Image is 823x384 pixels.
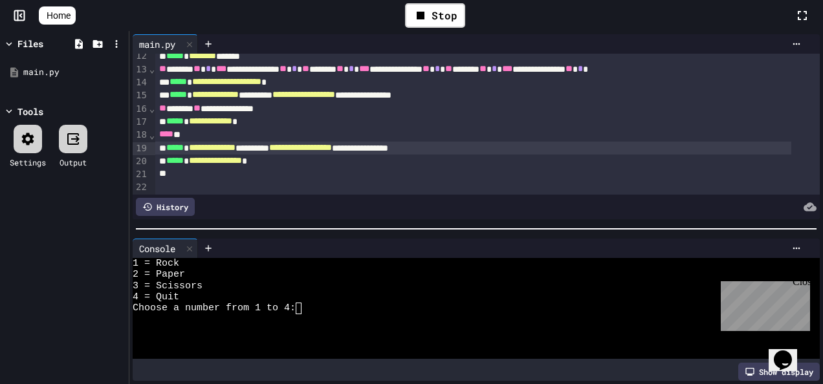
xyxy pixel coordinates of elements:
[133,63,149,76] div: 13
[149,103,155,114] span: Fold line
[133,142,149,155] div: 19
[133,292,179,303] span: 4 = Quit
[133,281,203,292] span: 3 = Scissors
[149,64,155,74] span: Fold line
[149,130,155,140] span: Fold line
[17,37,43,50] div: Files
[133,76,149,89] div: 14
[133,239,198,258] div: Console
[136,198,195,216] div: History
[405,3,465,28] div: Stop
[39,6,76,25] a: Home
[133,155,149,168] div: 20
[738,363,820,381] div: Show display
[10,156,46,168] div: Settings
[133,34,198,54] div: main.py
[133,303,296,314] span: Choose a number from 1 to 4:
[716,276,810,331] iframe: chat widget
[133,103,149,116] div: 16
[133,50,149,63] div: 12
[133,181,149,194] div: 22
[5,5,89,82] div: Chat with us now!Close
[23,66,124,79] div: main.py
[133,168,149,181] div: 21
[133,37,182,51] div: main.py
[133,258,179,269] span: 1 = Rock
[133,242,182,255] div: Console
[133,89,149,102] div: 15
[769,332,810,371] iframe: chat widget
[60,156,87,168] div: Output
[133,116,149,129] div: 17
[47,9,71,22] span: Home
[17,105,43,118] div: Tools
[133,269,185,280] span: 2 = Paper
[133,129,149,142] div: 18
